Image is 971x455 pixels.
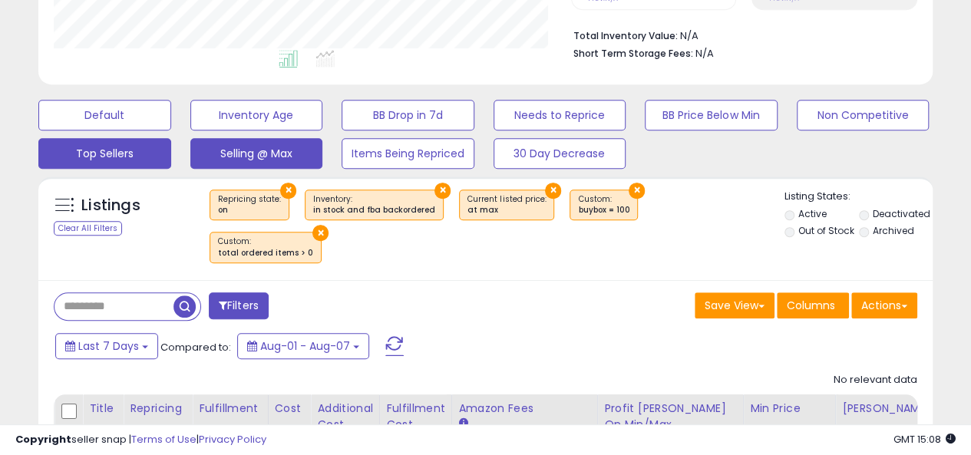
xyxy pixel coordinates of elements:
[434,183,451,199] button: ×
[695,292,774,318] button: Save View
[313,193,435,216] span: Inventory :
[797,100,930,130] button: Non Competitive
[38,100,171,130] button: Default
[199,401,261,417] div: Fulfillment
[851,292,917,318] button: Actions
[130,401,186,417] div: Repricing
[218,193,281,216] span: Repricing state :
[81,195,140,216] h5: Listings
[78,338,139,354] span: Last 7 Days
[317,401,373,433] div: Additional Cost
[218,236,313,259] span: Custom:
[342,138,474,169] button: Items Being Repriced
[15,433,266,447] div: seller snap | |
[218,205,281,216] div: on
[209,292,269,319] button: Filters
[15,432,71,447] strong: Copyright
[578,205,629,216] div: buybox = 100
[458,401,591,417] div: Amazon Fees
[386,401,445,433] div: Fulfillment Cost
[342,100,474,130] button: BB Drop in 7d
[545,183,561,199] button: ×
[131,432,197,447] a: Terms of Use
[89,401,117,417] div: Title
[190,138,323,169] button: Selling @ Max
[237,333,369,359] button: Aug-01 - Aug-07
[787,298,835,313] span: Columns
[190,100,323,130] button: Inventory Age
[313,205,435,216] div: in stock and fba backordered
[798,224,854,237] label: Out of Stock
[842,401,933,417] div: [PERSON_NAME]
[578,193,629,216] span: Custom:
[893,432,956,447] span: 2025-08-15 15:08 GMT
[645,100,778,130] button: BB Price Below Min
[873,207,930,220] label: Deactivated
[798,207,826,220] label: Active
[573,47,693,60] b: Short Term Storage Fees:
[784,190,933,204] p: Listing States:
[218,248,313,259] div: total ordered items > 0
[467,193,546,216] span: Current listed price :
[160,340,231,354] span: Compared to:
[494,100,626,130] button: Needs to Reprice
[873,224,914,237] label: Archived
[750,401,829,417] div: Min Price
[573,29,678,42] b: Total Inventory Value:
[604,401,737,433] div: Profit [PERSON_NAME] on Min/Max
[275,401,305,417] div: Cost
[55,333,158,359] button: Last 7 Days
[280,183,296,199] button: ×
[38,138,171,169] button: Top Sellers
[629,183,645,199] button: ×
[467,205,546,216] div: at max
[494,138,626,169] button: 30 Day Decrease
[777,292,849,318] button: Columns
[260,338,350,354] span: Aug-01 - Aug-07
[54,221,122,236] div: Clear All Filters
[312,225,329,241] button: ×
[834,373,917,387] div: No relevant data
[199,432,266,447] a: Privacy Policy
[573,25,906,44] li: N/A
[695,46,714,61] span: N/A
